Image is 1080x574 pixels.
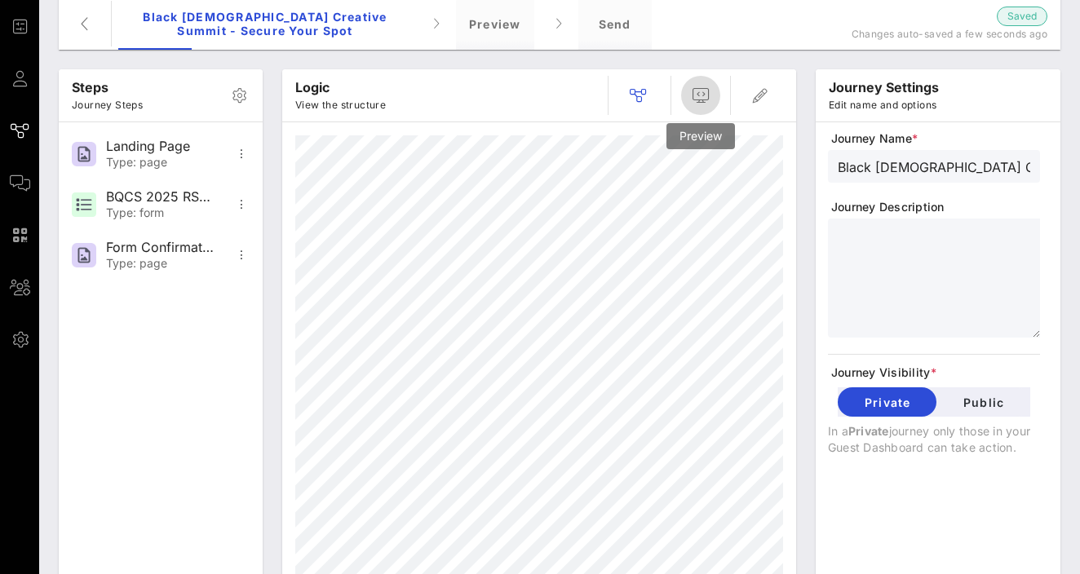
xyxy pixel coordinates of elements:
span: Journey Name [831,130,1040,147]
p: View the structure [295,97,386,113]
p: Logic [295,77,386,97]
span: Private [848,424,889,438]
div: Form Confirmation [106,240,214,255]
div: BQCS 2025 RSVP FORM [106,189,214,205]
p: In a journey only those in your Guest Dashboard can take action. [828,423,1040,456]
p: Changes auto-saved a few seconds ago [843,26,1047,42]
div: Type: form [106,206,214,220]
div: Landing Page [106,139,214,154]
span: Saved [1007,8,1037,24]
span: Journey Visibility [831,364,1040,381]
button: Public [936,387,1030,417]
p: journey settings [829,77,939,97]
div: Type: page [106,156,214,170]
p: Edit name and options [829,97,939,113]
p: Steps [72,77,143,97]
span: Journey Description [831,199,1040,215]
span: Public [949,395,1017,409]
span: Private [851,395,923,409]
p: Journey Steps [72,97,143,113]
button: Private [838,387,936,417]
div: Type: page [106,257,214,271]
